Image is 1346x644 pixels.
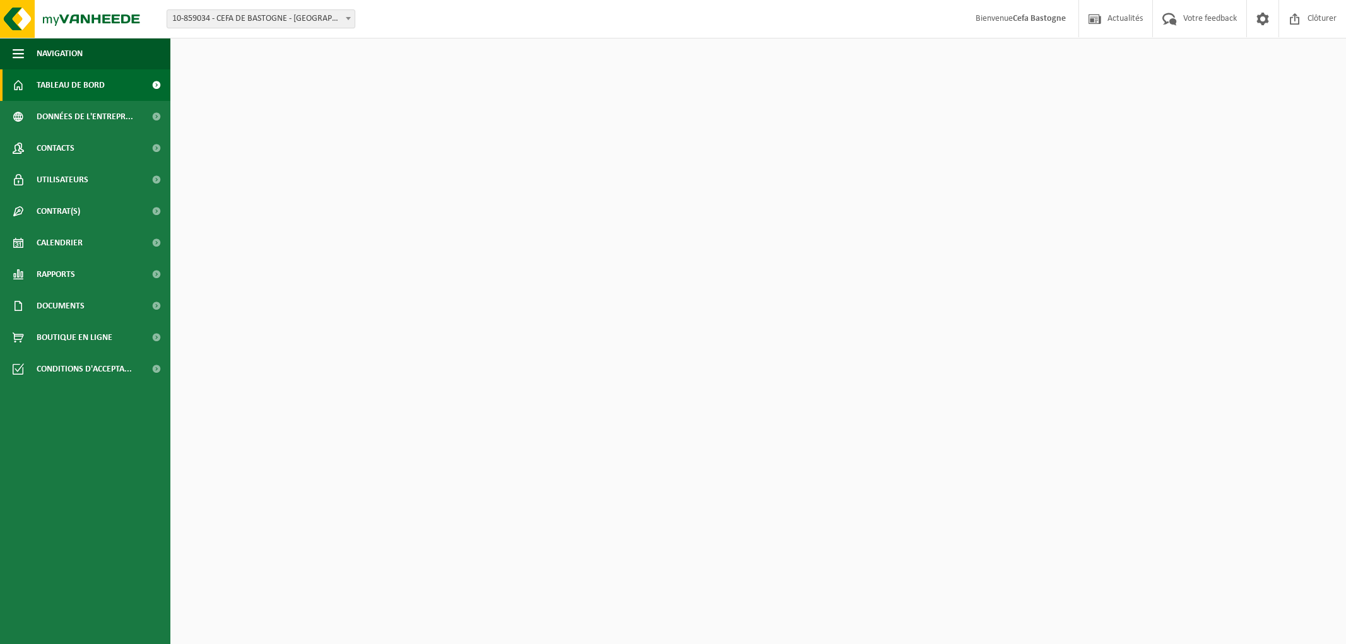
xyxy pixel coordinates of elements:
strong: Cefa Bastogne [1013,14,1066,23]
span: 10-859034 - CEFA DE BASTOGNE - BASTOGNE [167,10,355,28]
span: Contrat(s) [37,196,80,227]
span: Navigation [37,38,83,69]
span: Conditions d'accepta... [37,353,132,385]
span: Tableau de bord [37,69,105,101]
span: Documents [37,290,85,322]
span: Rapports [37,259,75,290]
span: Utilisateurs [37,164,88,196]
span: Données de l'entrepr... [37,101,133,132]
span: Contacts [37,132,74,164]
span: Calendrier [37,227,83,259]
span: Boutique en ligne [37,322,112,353]
span: 10-859034 - CEFA DE BASTOGNE - BASTOGNE [167,9,355,28]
